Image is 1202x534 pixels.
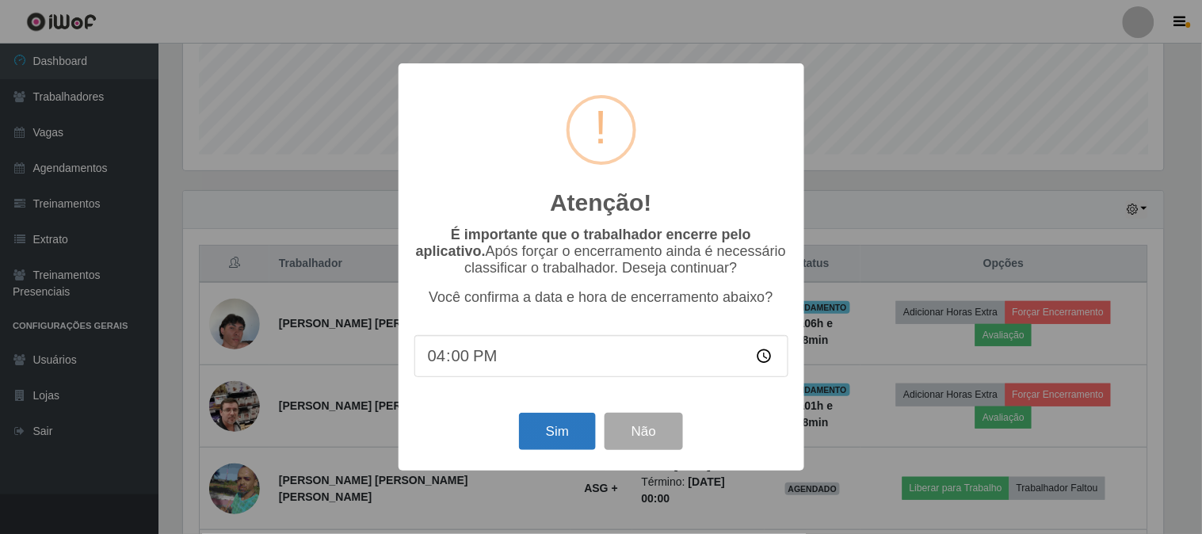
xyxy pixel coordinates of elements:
[519,413,596,450] button: Sim
[414,289,788,306] p: Você confirma a data e hora de encerramento abaixo?
[416,227,751,259] b: É importante que o trabalhador encerre pelo aplicativo.
[414,227,788,277] p: Após forçar o encerramento ainda é necessário classificar o trabalhador. Deseja continuar?
[550,189,651,217] h2: Atenção!
[605,413,683,450] button: Não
